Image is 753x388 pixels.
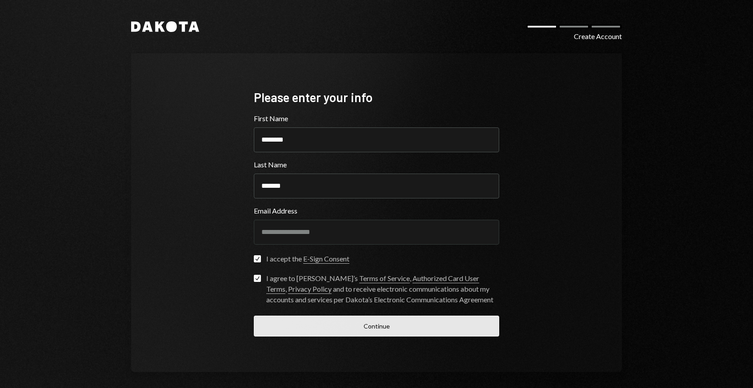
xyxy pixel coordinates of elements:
[288,285,332,294] a: Privacy Policy
[254,113,499,124] label: First Name
[254,316,499,337] button: Continue
[359,274,410,283] a: Terms of Service
[266,274,479,294] a: Authorized Card User Terms
[254,255,261,262] button: I accept the E-Sign Consent
[254,89,499,106] div: Please enter your info
[254,206,499,216] label: Email Address
[266,273,499,305] div: I agree to [PERSON_NAME]’s , , and to receive electronic communications about my accounts and ser...
[303,254,349,264] a: E-Sign Consent
[574,31,622,42] div: Create Account
[254,275,261,282] button: I agree to [PERSON_NAME]’s Terms of Service, Authorized Card User Terms, Privacy Policy and to re...
[266,253,349,264] div: I accept the
[254,159,499,170] label: Last Name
